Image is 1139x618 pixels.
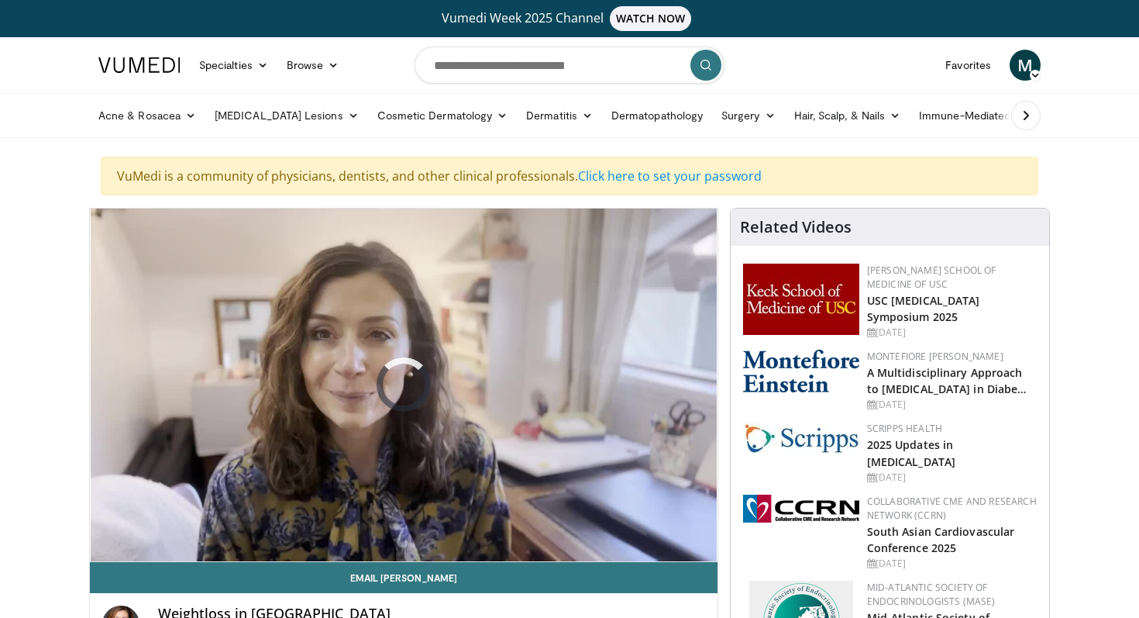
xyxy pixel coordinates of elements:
[867,293,980,324] a: USC [MEDICAL_DATA] Symposium 2025
[602,100,712,131] a: Dermatopathology
[610,6,692,31] span: WATCH NOW
[190,50,277,81] a: Specialties
[277,50,349,81] a: Browse
[867,350,1003,363] a: Montefiore [PERSON_NAME]
[712,100,785,131] a: Surgery
[867,326,1037,340] div: [DATE]
[867,365,1027,396] a: A Multidisciplinary Approach to [MEDICAL_DATA] in Diabe…
[743,350,859,392] img: b0142b4c-93a1-4b58-8f91-5265c282693c.png.150x105_q85_autocrop_double_scale_upscale_version-0.2.png
[1010,50,1041,81] a: M
[867,437,955,468] a: 2025 Updates in [MEDICAL_DATA]
[936,50,1000,81] a: Favorites
[740,218,852,236] h4: Related Videos
[867,398,1037,412] div: [DATE]
[90,562,717,593] a: Email [PERSON_NAME]
[867,264,996,291] a: [PERSON_NAME] School of Medicine of USC
[785,100,910,131] a: Hair, Scalp, & Nails
[867,524,1015,555] a: South Asian Cardiovascular Conference 2025
[867,557,1037,571] div: [DATE]
[867,495,1037,522] a: Collaborative CME and Research Network (CCRN)
[867,581,996,608] a: Mid-Atlantic Society of Endocrinologists (MASE)
[743,264,859,335] img: 7b941f1f-d101-407a-8bfa-07bd47db01ba.png.150x105_q85_autocrop_double_scale_upscale_version-0.2.jpg
[205,100,368,131] a: [MEDICAL_DATA] Lesions
[98,57,181,73] img: VuMedi Logo
[867,422,942,435] a: Scripps Health
[867,471,1037,485] div: [DATE]
[89,100,205,131] a: Acne & Rosacea
[517,100,602,131] a: Dermatitis
[743,495,859,523] img: a04ee3ba-8487-4636-b0fb-5e8d268f3737.png.150x105_q85_autocrop_double_scale_upscale_version-0.2.png
[578,167,762,185] a: Click here to set your password
[101,157,1038,195] div: VuMedi is a community of physicians, dentists, and other clinical professionals.
[368,100,517,131] a: Cosmetic Dermatology
[743,422,859,454] img: c9f2b0b7-b02a-4276-a72a-b0cbb4230bc1.jpg.150x105_q85_autocrop_double_scale_upscale_version-0.2.jpg
[101,6,1038,31] a: Vumedi Week 2025 ChannelWATCH NOW
[910,100,1035,131] a: Immune-Mediated
[90,209,717,562] video-js: Video Player
[415,47,724,84] input: Search topics, interventions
